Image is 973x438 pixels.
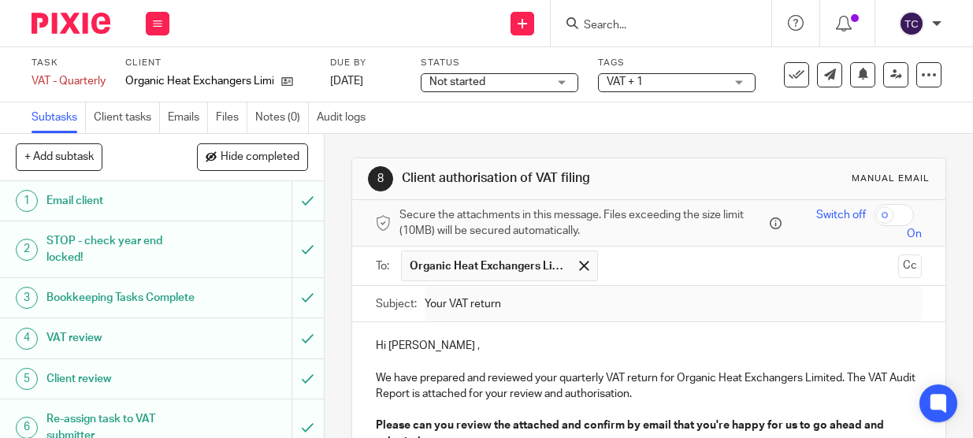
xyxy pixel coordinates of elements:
[216,102,247,133] a: Files
[16,328,38,350] div: 4
[46,286,199,310] h1: Bookkeeping Tasks Complete
[852,173,930,185] div: Manual email
[816,207,866,223] span: Switch off
[16,239,38,261] div: 2
[125,73,273,89] p: Organic Heat Exchangers Limited
[330,76,363,87] span: [DATE]
[16,143,102,170] button: + Add subtask
[16,287,38,309] div: 3
[402,170,682,187] h1: Client authorisation of VAT filing
[317,102,373,133] a: Audit logs
[429,76,485,87] span: Not started
[410,258,567,274] span: Organic Heat Exchangers Limited
[32,13,110,34] img: Pixie
[898,254,922,278] button: Cc
[168,102,208,133] a: Emails
[197,143,308,170] button: Hide completed
[32,102,86,133] a: Subtasks
[32,73,106,89] div: VAT - Quarterly
[16,368,38,390] div: 5
[376,370,922,403] p: We have prepared and reviewed your quarterly VAT return for Organic Heat Exchangers Limited. The ...
[330,57,401,69] label: Due by
[907,226,922,242] span: On
[598,57,756,69] label: Tags
[376,296,417,312] label: Subject:
[125,57,310,69] label: Client
[221,151,299,164] span: Hide completed
[582,19,724,33] input: Search
[46,367,199,391] h1: Client review
[255,102,309,133] a: Notes (0)
[46,229,199,269] h1: STOP - check year end locked!
[46,326,199,350] h1: VAT review
[94,102,160,133] a: Client tasks
[421,57,578,69] label: Status
[46,189,199,213] h1: Email client
[368,166,393,191] div: 8
[399,207,766,239] span: Secure the attachments in this message. Files exceeding the size limit (10MB) will be secured aut...
[376,258,393,274] label: To:
[376,338,922,354] p: Hi [PERSON_NAME] ,
[32,57,106,69] label: Task
[899,11,924,36] img: svg%3E
[607,76,643,87] span: VAT + 1
[16,190,38,212] div: 1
